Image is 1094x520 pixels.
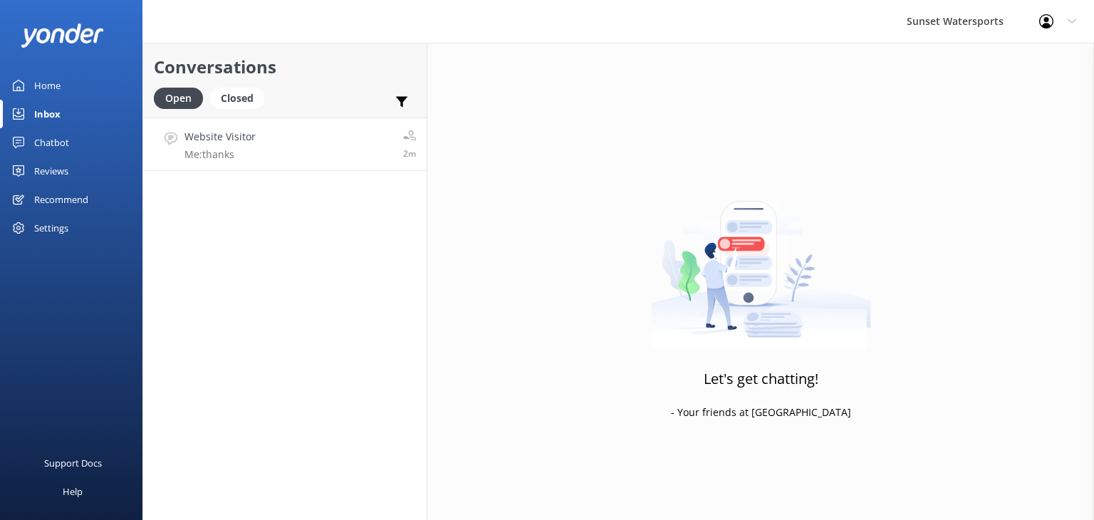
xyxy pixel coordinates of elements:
h3: Let's get chatting! [704,368,818,390]
div: Settings [34,214,68,242]
p: - Your friends at [GEOGRAPHIC_DATA] [671,405,851,420]
div: Chatbot [34,128,69,157]
img: yonder-white-logo.png [21,24,103,47]
div: Help [63,477,83,506]
img: artwork of a man stealing a conversation from at giant smartphone [651,171,871,349]
div: Reviews [34,157,68,185]
h4: Website Visitor [184,129,256,145]
h2: Conversations [154,53,416,80]
a: Website VisitorMe:thanks2m [143,118,427,171]
p: Me: thanks [184,148,256,161]
a: Open [154,90,210,105]
span: 11:34am 16-Aug-2025 (UTC -05:00) America/Cancun [403,147,416,160]
div: Support Docs [44,449,102,477]
a: Closed [210,90,271,105]
div: Closed [210,88,264,109]
div: Recommend [34,185,88,214]
div: Inbox [34,100,61,128]
div: Open [154,88,203,109]
div: Home [34,71,61,100]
